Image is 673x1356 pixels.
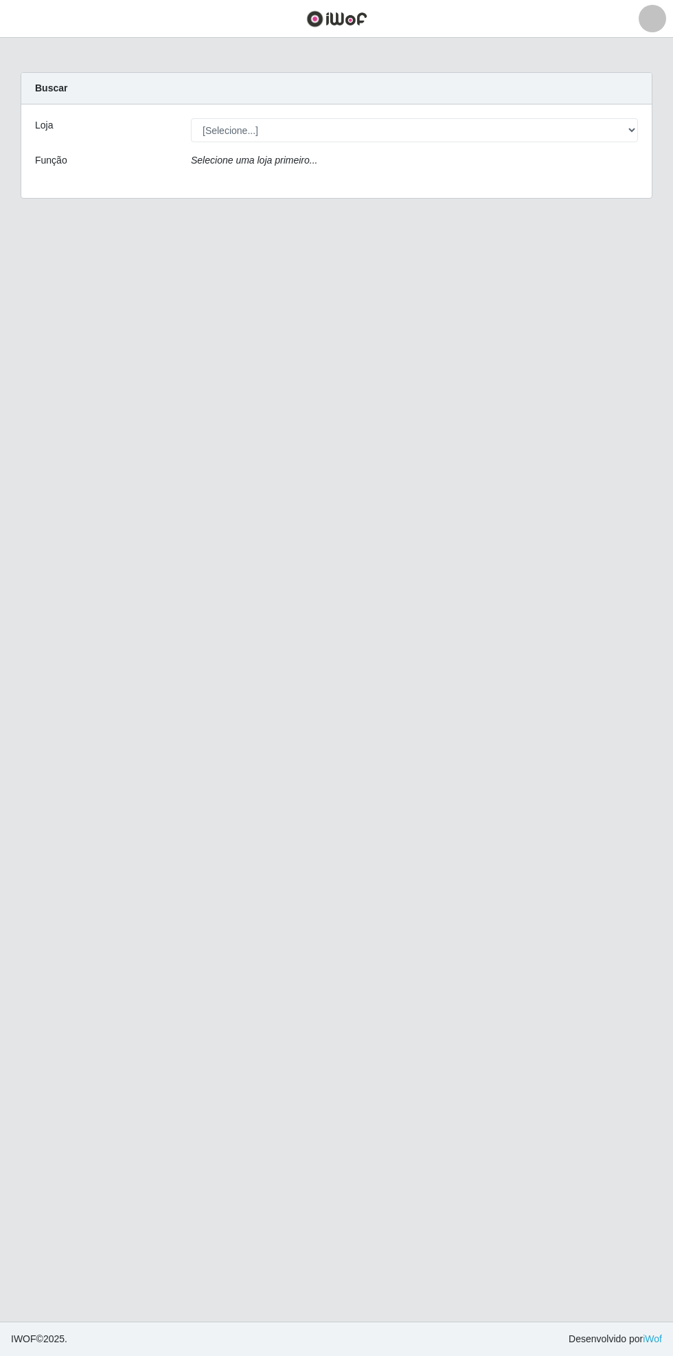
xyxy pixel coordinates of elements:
[643,1333,662,1344] a: iWof
[35,82,67,93] strong: Buscar
[35,118,53,133] label: Loja
[569,1332,662,1346] span: Desenvolvido por
[11,1333,36,1344] span: IWOF
[11,1332,67,1346] span: © 2025 .
[35,153,67,168] label: Função
[306,10,367,27] img: CoreUI Logo
[191,155,317,166] i: Selecione uma loja primeiro...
